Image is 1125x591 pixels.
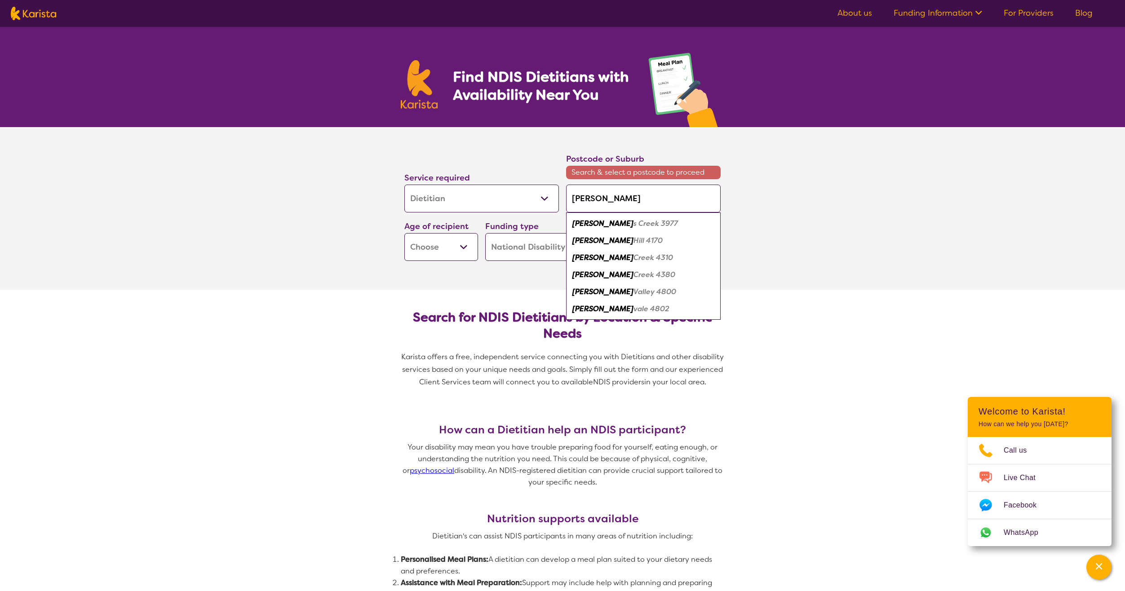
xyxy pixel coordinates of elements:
span: WhatsApp [1004,526,1049,539]
span: Dietitian's can assist NDIS participants in many areas of nutrition including: [432,531,693,541]
h2: Search for NDIS Dietitians by Location & Specific Needs [412,309,713,342]
p: How can we help you [DATE]? [979,420,1101,428]
em: [PERSON_NAME] [572,219,633,228]
div: Cannon Hill 4170 [571,232,716,249]
em: [PERSON_NAME] [572,253,633,262]
h3: Nutrition supports available [401,512,724,525]
img: dietitian [646,49,724,127]
p: Your disability may mean you have trouble preparing food for yourself, eating enough, or understa... [401,441,724,488]
h3: How can a Dietitian help an NDIS participant? [401,423,724,436]
a: Blog [1075,8,1093,18]
label: Postcode or Suburb [566,154,644,164]
a: About us [837,8,872,18]
img: Karista logo [401,60,438,109]
span: A dietitian can develop a meal plan suited to your dietary needs and preferences. [401,555,714,576]
a: Web link opens in a new tab. [968,519,1112,546]
em: vale 4802 [633,304,669,313]
em: [PERSON_NAME] [572,270,633,279]
ul: Choose channel [968,437,1112,546]
button: Channel Menu [1086,555,1112,580]
em: Creek 4310 [633,253,673,262]
h2: Welcome to Karista! [979,406,1101,417]
input: Type [566,185,721,212]
label: Age of recipient [404,221,469,232]
em: s Creek 3977 [633,219,678,228]
strong: Assistance with Meal Preparation: [401,578,522,587]
span: in your local area. [644,377,706,387]
strong: Personalised Meal Plans: [401,555,488,564]
span: NDIS [593,377,610,387]
span: providers [612,377,644,387]
a: For Providers [1004,8,1054,18]
a: psychosocial [410,466,454,475]
label: Funding type [485,221,539,232]
em: Hill 4170 [633,236,663,245]
em: [PERSON_NAME] [572,236,633,245]
em: Creek 4380 [633,270,675,279]
span: Facebook [1004,498,1047,512]
div: Cannon Valley 4800 [571,283,716,300]
em: [PERSON_NAME] [572,287,633,296]
span: Call us [1004,444,1038,457]
div: Cannon Creek 4380 [571,266,716,283]
div: Cannon Creek 4310 [571,249,716,266]
em: Valley 4800 [633,287,676,296]
a: Funding Information [894,8,982,18]
div: Cannons Creek 3977 [571,215,716,232]
span: Live Chat [1004,471,1046,485]
em: [PERSON_NAME] [572,304,633,313]
label: Service required [404,172,470,183]
img: Karista logo [11,7,56,20]
span: Search & select a postcode to proceed [566,166,721,179]
h1: Find NDIS Dietitians with Availability Near You [453,68,630,104]
div: Channel Menu [968,397,1112,546]
div: Cannonvale 4802 [571,300,716,318]
span: Karista offers a free, independent service connecting you with Dietitians and other disability se... [401,352,726,387]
